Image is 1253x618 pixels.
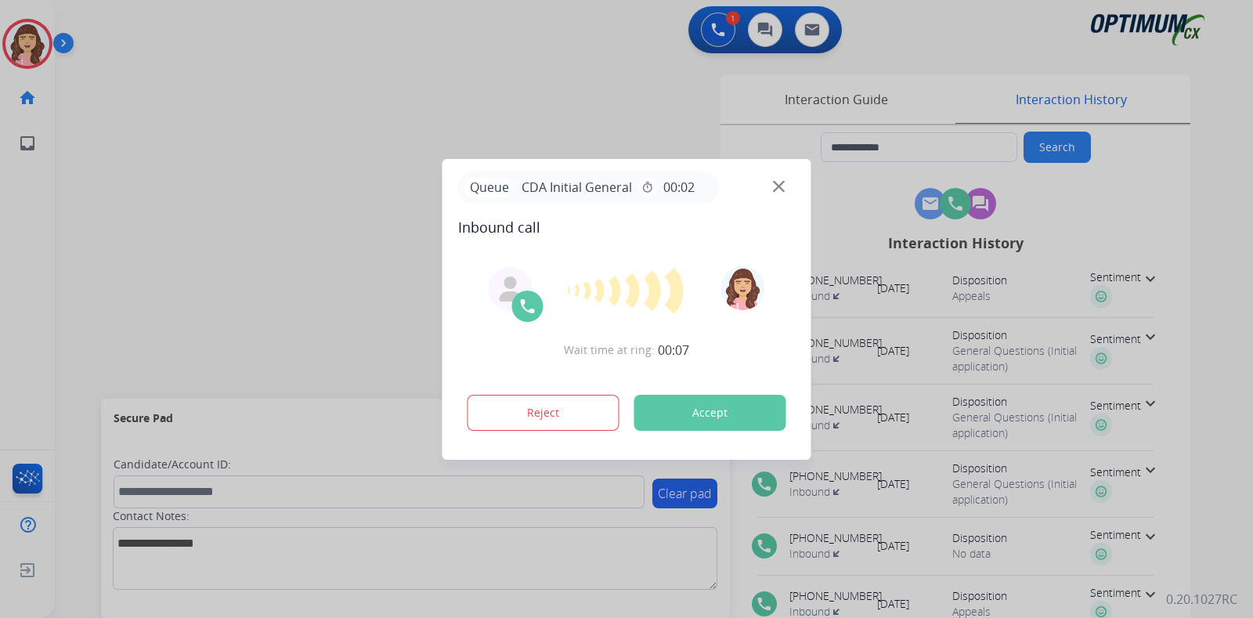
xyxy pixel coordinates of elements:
img: avatar [720,266,764,310]
span: 00:07 [658,341,689,360]
p: 0.20.1027RC [1166,590,1237,609]
img: agent-avatar [498,276,523,302]
img: call-icon [518,297,537,316]
span: CDA Initial General [515,178,638,197]
span: Inbound call [458,216,796,238]
mat-icon: timer [641,181,654,193]
button: Accept [634,395,786,431]
p: Queue [464,178,515,197]
span: Wait time at ring: [564,342,655,358]
button: Reject [468,395,619,431]
span: 00:02 [663,178,695,197]
img: close-button [773,180,785,192]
